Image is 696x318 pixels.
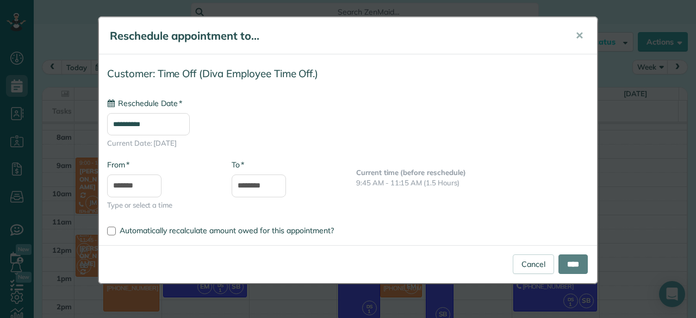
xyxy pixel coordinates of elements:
[107,98,182,109] label: Reschedule Date
[513,254,554,274] a: Cancel
[120,226,334,235] span: Automatically recalculate amount owed for this appointment?
[107,68,589,79] h4: Customer: Time Off (Diva Employee Time Off.)
[356,168,466,177] b: Current time (before reschedule)
[107,159,129,170] label: From
[107,200,215,210] span: Type or select a time
[575,29,583,42] span: ✕
[110,28,560,43] h5: Reschedule appointment to...
[356,178,589,188] p: 9:45 AM - 11:15 AM (1.5 Hours)
[232,159,244,170] label: To
[107,138,589,148] span: Current Date: [DATE]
